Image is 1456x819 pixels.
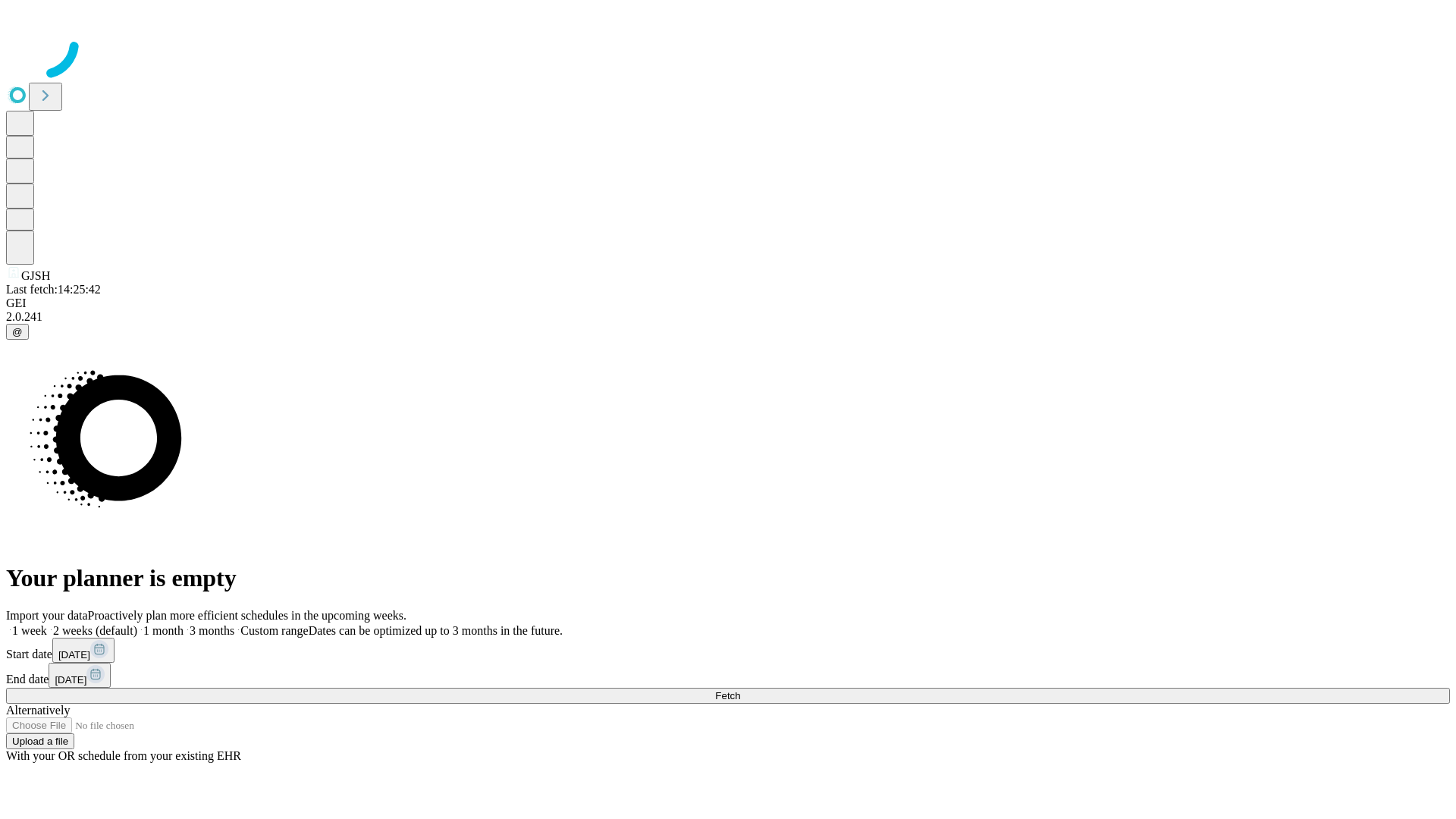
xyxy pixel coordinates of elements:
[6,688,1450,704] button: Fetch
[49,663,111,688] button: [DATE]
[55,674,86,686] span: [DATE]
[53,624,137,637] span: 2 weeks (default)
[21,269,50,282] span: GJSH
[143,624,184,637] span: 1 month
[58,649,90,661] span: [DATE]
[240,624,308,637] span: Custom range
[12,624,47,637] span: 1 week
[6,609,88,622] span: Import your data
[6,663,1450,688] div: End date
[52,638,115,663] button: [DATE]
[715,690,740,701] span: Fetch
[6,638,1450,663] div: Start date
[6,704,70,717] span: Alternatively
[6,564,1450,592] h1: Your planner is empty
[6,310,1450,324] div: 2.0.241
[6,749,241,762] span: With your OR schedule from your existing EHR
[6,733,74,749] button: Upload a file
[88,609,406,622] span: Proactively plan more efficient schedules in the upcoming weeks.
[6,283,101,296] span: Last fetch: 14:25:42
[6,324,29,340] button: @
[190,624,234,637] span: 3 months
[6,297,1450,310] div: GEI
[309,624,563,637] span: Dates can be optimized up to 3 months in the future.
[12,326,23,337] span: @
